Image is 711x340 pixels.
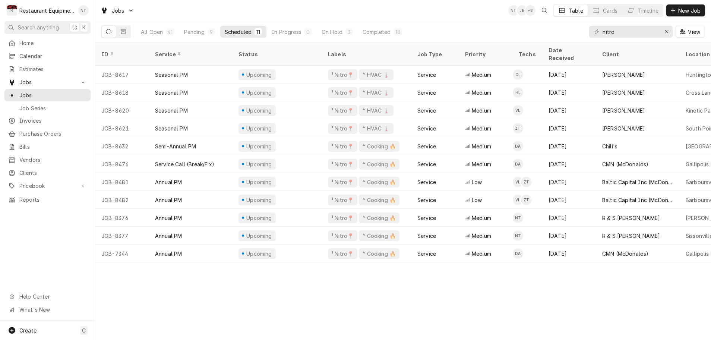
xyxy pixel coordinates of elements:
div: NT [513,230,523,241]
span: ⌘ [72,23,77,31]
a: Go to Help Center [4,290,91,303]
div: Nick Tussey's Avatar [513,230,523,241]
div: [DATE] [543,84,596,101]
div: ⁴ HVAC 🌡️ [362,89,390,97]
div: Upcoming [246,196,273,204]
span: What's New [19,306,86,314]
div: Dakota Arthur's Avatar [513,141,523,151]
span: C [82,327,86,334]
div: JOB-8617 [95,66,149,84]
div: Upcoming [246,125,273,132]
div: ¹ Nitro📍 [331,142,354,150]
a: Go to Jobs [98,4,137,17]
span: Vendors [19,156,87,164]
span: Jobs [19,78,76,86]
div: ⁴ Cooking 🔥 [362,250,396,258]
div: Semi-Annual PM [155,142,196,150]
div: Table [569,7,583,15]
div: Baltic Capital Inc (McDonalds Group) [602,196,674,204]
div: HL [513,87,523,98]
span: Jobs [112,7,124,15]
div: JOB-8377 [95,227,149,245]
div: Upcoming [246,250,273,258]
div: DA [513,248,523,259]
a: Jobs [4,89,91,101]
div: Jaired Brunty's Avatar [517,5,527,16]
span: Low [472,178,482,186]
div: 0 [306,28,310,36]
div: ¹ Nitro📍 [331,71,354,79]
div: Nick Tussey's Avatar [513,212,523,223]
div: Zack Tussey's Avatar [521,195,531,205]
span: Medium [472,125,491,132]
span: Jobs [19,91,87,99]
span: Pricebook [19,182,76,190]
span: Invoices [19,117,87,125]
div: Service [417,178,436,186]
div: Service [155,50,225,58]
div: [DATE] [543,155,596,173]
div: Dakota Arthur's Avatar [513,248,523,259]
div: ⁴ Cooking 🔥 [362,214,396,222]
span: Create [19,327,37,334]
div: JOB-8632 [95,137,149,155]
div: JOB-8621 [95,119,149,137]
div: ⁴ HVAC 🌡️ [362,107,390,114]
div: 9 [209,28,214,36]
div: Service [417,214,436,222]
div: ¹ Nitro📍 [331,160,354,168]
a: Invoices [4,114,91,127]
div: JOB-8620 [95,101,149,119]
div: Service [417,142,436,150]
div: JB [517,5,527,16]
div: Annual PM [155,232,182,240]
div: Upcoming [246,160,273,168]
div: Pending [184,28,205,36]
div: ¹ Nitro📍 [331,232,354,240]
div: 18 [395,28,401,36]
span: Medium [472,232,491,240]
div: ⁴ Cooking 🔥 [362,142,396,150]
span: Purchase Orders [19,130,87,138]
div: Scheduled [225,28,252,36]
div: ¹ Nitro📍 [331,250,354,258]
span: Medium [472,107,491,114]
div: Service [417,196,436,204]
div: Priority [465,50,505,58]
div: All Open [141,28,163,36]
div: Service [417,125,436,132]
div: [PERSON_NAME] [602,71,645,79]
div: ¹ Nitro📍 [331,196,354,204]
div: Annual PM [155,178,182,186]
div: NT [508,5,519,16]
div: [PERSON_NAME] [602,107,645,114]
span: Medium [472,250,491,258]
div: Techs [519,50,537,58]
div: Dakota Arthur's Avatar [513,159,523,169]
div: Upcoming [246,89,273,97]
div: JOB-8476 [95,155,149,173]
div: ⁴ Cooking 🔥 [362,160,396,168]
div: Nick Tussey's Avatar [508,5,519,16]
div: Upcoming [246,178,273,186]
span: Medium [472,160,491,168]
div: Van Lucas's Avatar [513,177,523,187]
div: Service [417,107,436,114]
a: Go to Jobs [4,76,91,88]
div: [PERSON_NAME] [602,89,645,97]
div: Zack Tussey's Avatar [513,123,523,133]
div: Client [602,50,672,58]
span: Medium [472,214,491,222]
div: Service [417,160,436,168]
div: JOB-8618 [95,84,149,101]
div: [DATE] [543,101,596,119]
div: ZT [513,123,523,133]
a: Bills [4,141,91,153]
a: Go to What's New [4,303,91,316]
div: Restaurant Equipment Diagnostics [19,7,74,15]
div: [DATE] [543,119,596,137]
div: Service [417,71,436,79]
div: Restaurant Equipment Diagnostics's Avatar [7,5,17,16]
span: Estimates [19,65,87,73]
div: In Progress [272,28,301,36]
